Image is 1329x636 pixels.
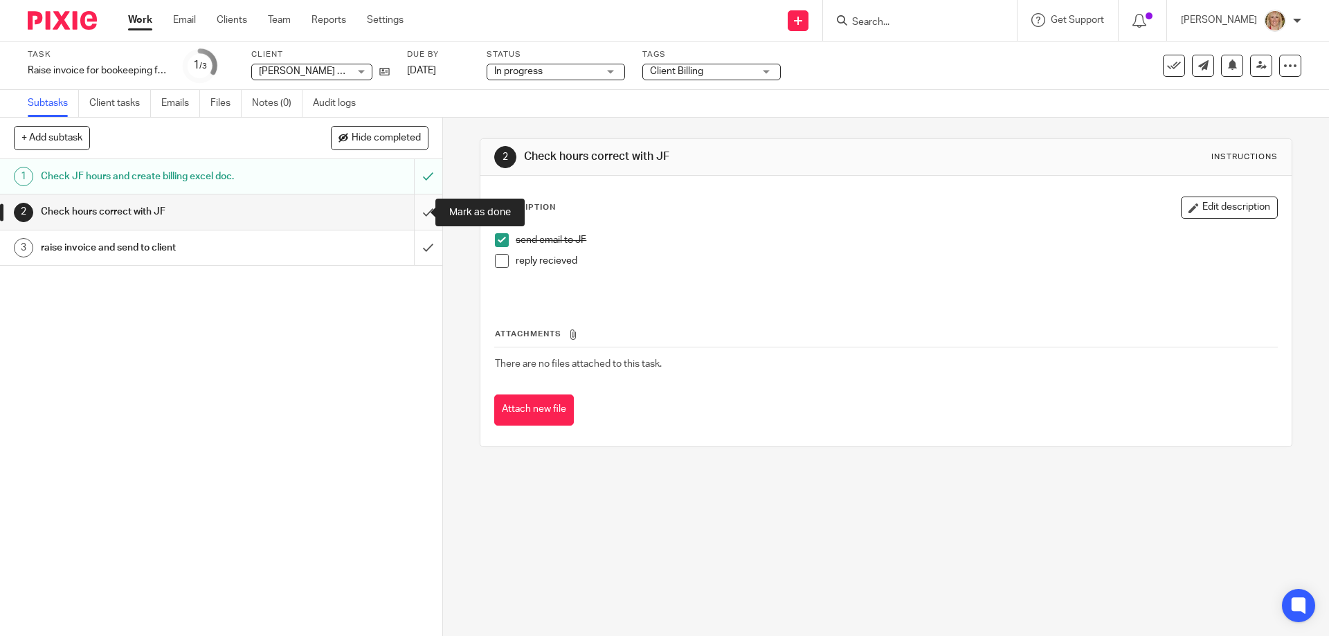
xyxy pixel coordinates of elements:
[14,203,33,222] div: 2
[14,238,33,257] div: 3
[311,13,346,27] a: Reports
[128,13,152,27] a: Work
[161,90,200,117] a: Emails
[367,13,404,27] a: Settings
[407,49,469,60] label: Due by
[331,126,428,149] button: Hide completed
[28,11,97,30] img: Pixie
[14,126,90,149] button: + Add subtask
[28,64,166,78] div: Raise invoice for bookeeping for 1/4 VAt return to 31.08.25
[407,66,436,75] span: [DATE]
[516,254,1276,268] p: reply recieved
[252,90,302,117] a: Notes (0)
[210,90,242,117] a: Files
[494,202,556,213] p: Description
[352,133,421,144] span: Hide completed
[1264,10,1286,32] img: JW%20photo.JPG
[193,57,207,73] div: 1
[41,166,280,187] h1: Check JF hours and create billing excel doc.
[313,90,366,117] a: Audit logs
[251,49,390,60] label: Client
[217,13,247,27] a: Clients
[41,237,280,258] h1: raise invoice and send to client
[28,90,79,117] a: Subtasks
[199,62,207,70] small: /3
[1181,13,1257,27] p: [PERSON_NAME]
[495,330,561,338] span: Attachments
[642,49,781,60] label: Tags
[650,66,703,76] span: Client Billing
[494,66,543,76] span: In progress
[851,17,975,29] input: Search
[487,49,625,60] label: Status
[259,66,435,76] span: [PERSON_NAME] Commercial Diving Ltd
[1181,197,1278,219] button: Edit description
[495,359,662,369] span: There are no files attached to this task.
[173,13,196,27] a: Email
[1211,152,1278,163] div: Instructions
[28,49,166,60] label: Task
[14,167,33,186] div: 1
[89,90,151,117] a: Client tasks
[268,13,291,27] a: Team
[28,64,166,78] div: Raise invoice for bookeeping for 1/4 VAt return to [DATE]
[1051,15,1104,25] span: Get Support
[494,394,574,426] button: Attach new file
[494,146,516,168] div: 2
[524,149,916,164] h1: Check hours correct with JF
[41,201,280,222] h1: Check hours correct with JF
[516,233,1276,247] p: send email to JF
